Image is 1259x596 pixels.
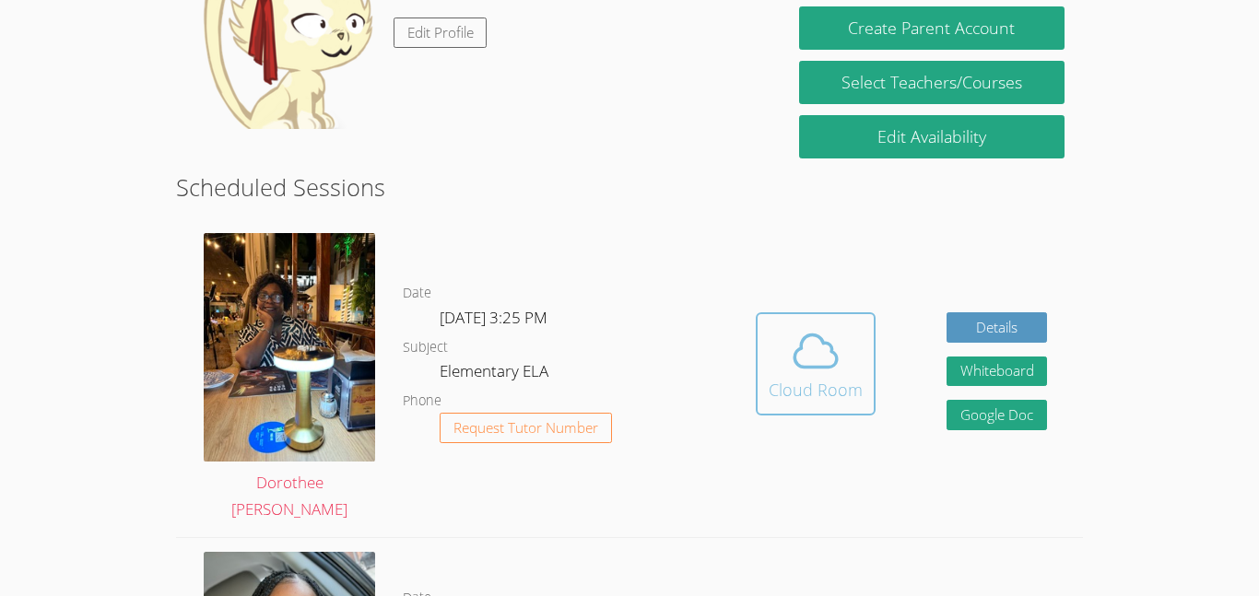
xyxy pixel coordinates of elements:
[947,356,1048,387] button: Whiteboard
[769,377,863,403] div: Cloud Room
[799,61,1065,104] a: Select Teachers/Courses
[440,358,552,390] dd: Elementary ELA
[799,6,1065,50] button: Create Parent Account
[799,115,1065,158] a: Edit Availability
[403,282,431,305] dt: Date
[403,336,448,359] dt: Subject
[204,233,375,462] img: IMG_8217.jpeg
[394,18,488,48] a: Edit Profile
[176,169,1083,205] h2: Scheduled Sessions
[403,390,441,413] dt: Phone
[756,312,876,415] button: Cloud Room
[440,413,612,443] button: Request Tutor Number
[453,421,598,435] span: Request Tutor Number
[947,312,1048,343] a: Details
[204,233,375,523] a: Dorothee [PERSON_NAME]
[947,400,1048,430] a: Google Doc
[440,307,547,328] span: [DATE] 3:25 PM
